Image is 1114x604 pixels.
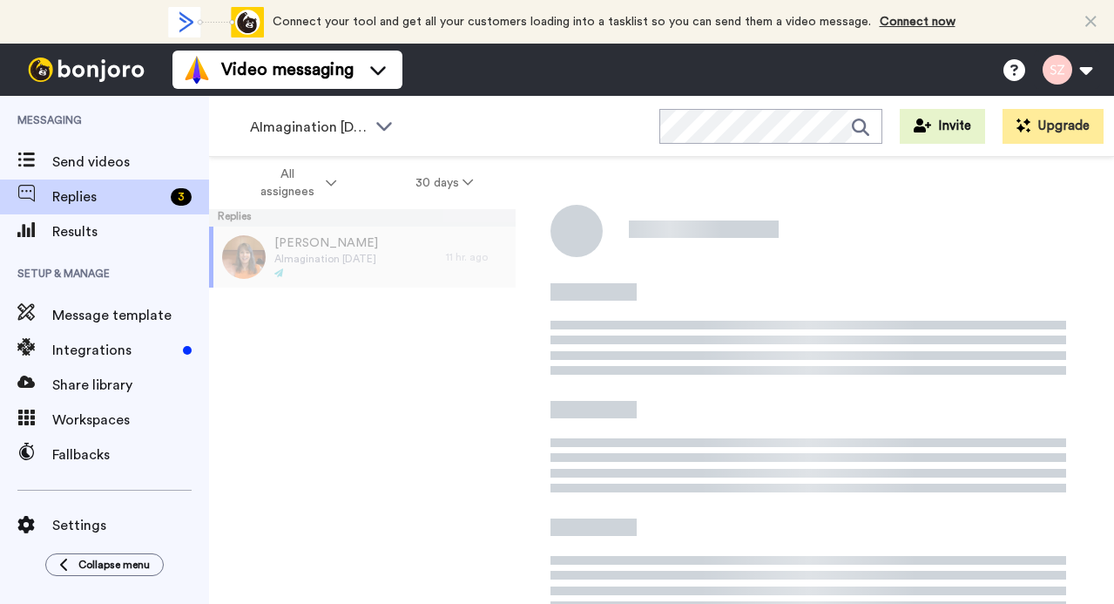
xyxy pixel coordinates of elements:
[21,58,152,82] img: bj-logo-header-white.svg
[222,235,266,279] img: 8e2efd66-c6c8-416a-be76-9dcd7a5e2409-thumb.jpg
[221,58,354,82] span: Video messaging
[52,375,209,396] span: Share library
[376,167,513,199] button: 30 days
[52,221,209,242] span: Results
[52,515,209,536] span: Settings
[209,209,516,227] div: Replies
[880,16,955,28] a: Connect now
[250,117,367,138] span: AImagination [DATE] Reminder
[213,159,376,207] button: All assignees
[45,553,164,576] button: Collapse menu
[171,188,192,206] div: 3
[52,305,209,326] span: Message template
[52,445,209,465] span: Fallbacks
[52,410,209,431] span: Workspaces
[273,16,871,28] span: Connect your tool and get all your customers loading into a tasklist so you can send them a video...
[274,252,378,266] span: AImagination [DATE]
[52,187,164,207] span: Replies
[168,7,264,37] div: animation
[209,227,516,288] a: [PERSON_NAME]AImagination [DATE]11 hr. ago
[900,109,985,144] button: Invite
[274,234,378,252] span: [PERSON_NAME]
[252,166,322,200] span: All assignees
[446,250,507,264] div: 11 hr. ago
[78,558,150,572] span: Collapse menu
[183,56,211,84] img: vm-color.svg
[52,152,209,173] span: Send videos
[1003,109,1104,144] button: Upgrade
[52,340,176,361] span: Integrations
